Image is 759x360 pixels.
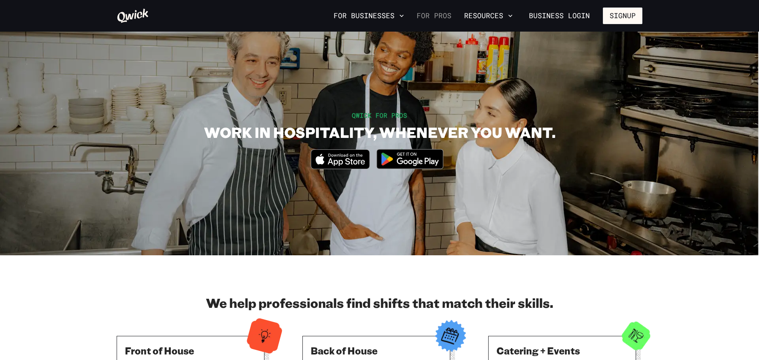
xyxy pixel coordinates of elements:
h3: Catering + Events [497,344,628,357]
h1: WORK IN HOSPITALITY, WHENEVER YOU WANT. [204,123,555,141]
button: For Businesses [330,9,407,23]
span: QWICK FOR PROS [352,111,407,119]
button: Resources [461,9,516,23]
h3: Back of House [311,344,442,357]
img: Get it on Google Play [372,144,448,174]
h3: Front of House [125,344,256,357]
a: Download on the App Store [311,162,370,171]
a: For Pros [413,9,455,23]
a: Business Login [522,8,597,24]
button: Signup [603,8,642,24]
h2: We help professionals find shifts that match their skills. [117,295,642,311]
